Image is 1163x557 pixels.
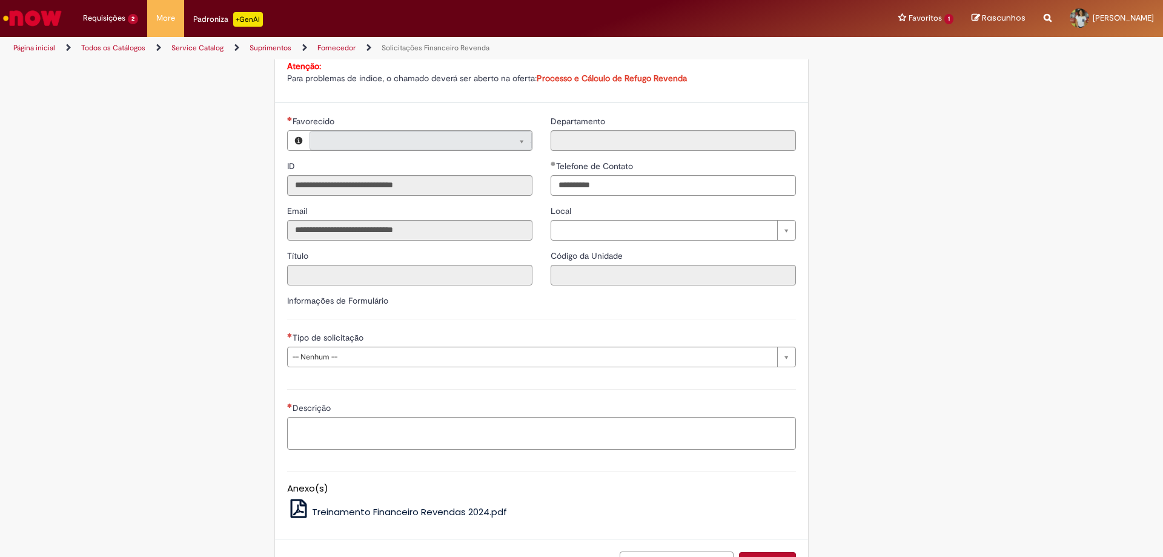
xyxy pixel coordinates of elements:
a: Rascunhos [972,13,1025,24]
input: ID [287,175,532,196]
input: Departamento [551,130,796,151]
label: Somente leitura - Necessários - Favorecido [287,115,337,127]
a: Service Catalog [171,43,224,53]
label: Somente leitura - Título [287,250,311,262]
span: Somente leitura - Código da Unidade [551,250,625,261]
span: Somente leitura - Título [287,250,311,261]
span: Tipo de solicitação [293,332,366,343]
span: Treinamento Financeiro Revendas 2024.pdf [312,505,507,518]
span: Requisições [83,12,125,24]
a: Limpar campo Local [551,220,796,241]
span: Descrição [293,402,333,413]
a: Fornecedor [317,43,356,53]
a: Solicitações Financeiro Revenda [382,43,489,53]
span: Obrigatório Preenchido [551,161,556,166]
button: Favorecido, Visualizar este registro [288,131,310,150]
a: Limpar campo Favorecido [310,131,532,150]
span: [PERSON_NAME] [1093,13,1154,23]
span: 2 [128,14,138,24]
span: Necessários - Favorecido [293,116,337,127]
span: Local [551,205,574,216]
div: Padroniza [193,12,263,27]
span: More [156,12,175,24]
label: Informações de Formulário [287,295,388,306]
span: Necessários [287,333,293,338]
span: Necessários [287,116,293,121]
input: Email [287,220,532,241]
span: Telefone de Contato [556,161,635,172]
a: Todos os Catálogos [81,43,145,53]
a: Processo e Cálculo de Refugo Revenda [537,73,687,84]
img: ServiceNow [1,6,64,30]
span: 1 [944,14,953,24]
span: Somente leitura - Departamento [551,116,608,127]
span: Somente leitura - Email [287,205,310,216]
a: Suprimentos [250,43,291,53]
input: Código da Unidade [551,265,796,285]
label: Somente leitura - Email [287,205,310,217]
label: Somente leitura - Código da Unidade [551,250,625,262]
p: Para problemas de índice, o chamado deverá ser aberto na oferta: [287,60,796,84]
label: Somente leitura - Departamento [551,115,608,127]
strong: Atenção: [287,61,321,72]
span: Favoritos [909,12,942,24]
input: Telefone de Contato [551,175,796,196]
a: Página inicial [13,43,55,53]
span: Somente leitura - ID [287,161,297,172]
textarea: Descrição [287,417,796,450]
ul: Trilhas de página [9,37,766,59]
a: Treinamento Financeiro Revendas 2024.pdf [287,505,508,518]
span: Rascunhos [982,12,1025,24]
h5: Anexo(s) [287,484,796,494]
p: +GenAi [233,12,263,27]
label: Somente leitura - ID [287,160,297,172]
span: Necessários [287,403,293,408]
span: -- Nenhum -- [293,347,771,367]
input: Título [287,265,532,285]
